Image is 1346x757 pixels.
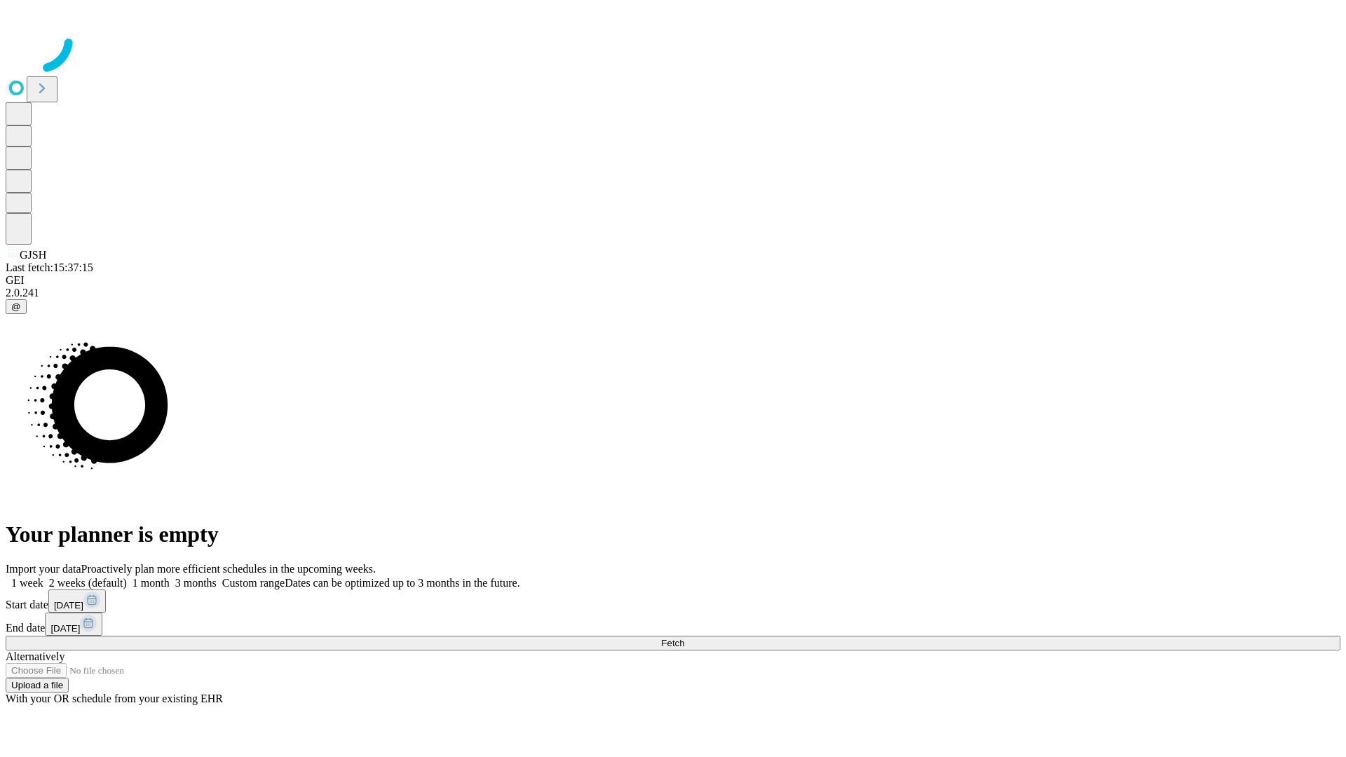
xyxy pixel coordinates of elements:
[6,563,81,575] span: Import your data
[54,600,83,611] span: [DATE]
[6,693,223,704] span: With your OR schedule from your existing EHR
[45,613,102,636] button: [DATE]
[285,577,519,589] span: Dates can be optimized up to 3 months in the future.
[6,299,27,314] button: @
[20,249,46,261] span: GJSH
[48,589,106,613] button: [DATE]
[6,589,1340,613] div: Start date
[6,287,1340,299] div: 2.0.241
[6,261,93,273] span: Last fetch: 15:37:15
[11,577,43,589] span: 1 week
[222,577,285,589] span: Custom range
[6,274,1340,287] div: GEI
[49,577,127,589] span: 2 weeks (default)
[6,636,1340,650] button: Fetch
[132,577,170,589] span: 1 month
[6,678,69,693] button: Upload a file
[661,638,684,648] span: Fetch
[50,623,80,634] span: [DATE]
[81,563,376,575] span: Proactively plan more efficient schedules in the upcoming weeks.
[175,577,217,589] span: 3 months
[6,650,64,662] span: Alternatively
[11,301,21,312] span: @
[6,521,1340,547] h1: Your planner is empty
[6,613,1340,636] div: End date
